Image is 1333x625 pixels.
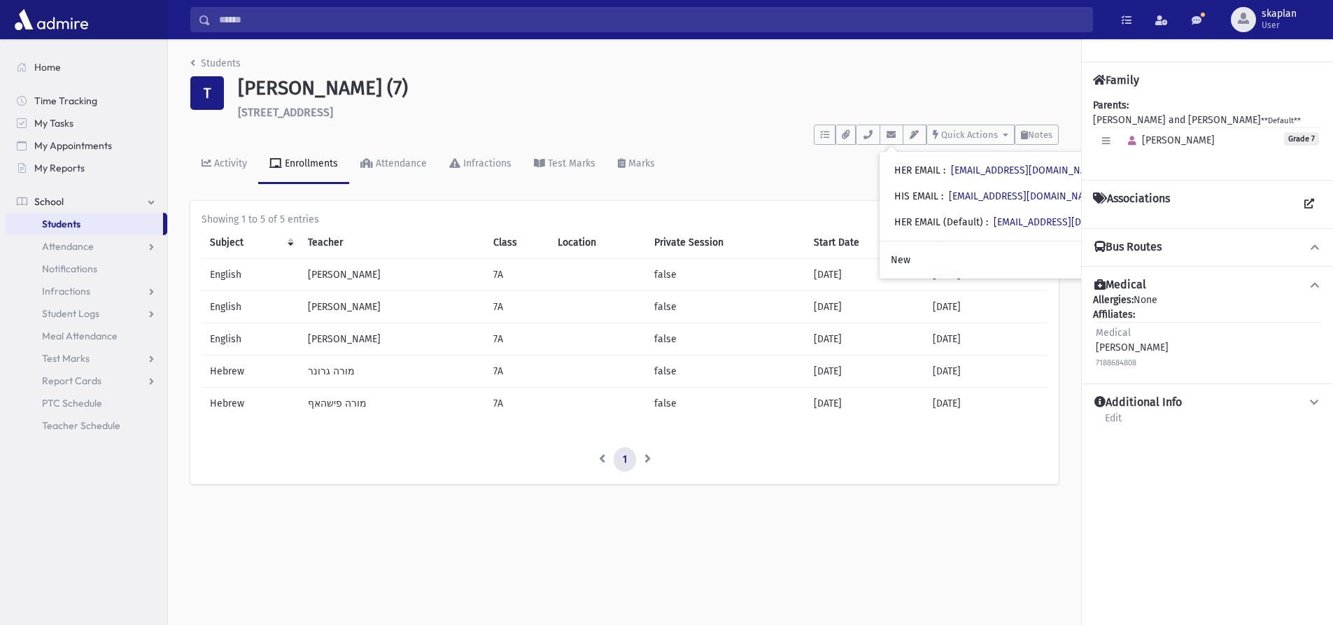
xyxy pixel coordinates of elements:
a: Marks [607,145,666,184]
a: Home [6,56,167,78]
span: School [34,195,64,208]
th: Class [485,227,549,259]
td: false [646,290,805,323]
span: User [1262,20,1297,31]
a: Edit [1104,410,1122,435]
span: skaplan [1262,8,1297,20]
td: [DATE] [805,355,925,387]
td: [DATE] [924,387,1048,419]
span: Notes [1028,129,1052,140]
td: 7A [485,258,549,290]
a: My Appointments [6,134,167,157]
span: [PERSON_NAME] [1122,134,1215,146]
span: PTC Schedule [42,397,102,409]
div: Enrollments [282,157,338,169]
td: 7A [485,323,549,355]
a: My Tasks [6,112,167,134]
a: Teacher Schedule [6,414,167,437]
a: Activity [190,145,258,184]
td: 7A [485,355,549,387]
td: Hebrew [202,355,299,387]
td: English [202,258,299,290]
span: : [943,164,945,176]
td: [DATE] [805,323,925,355]
a: PTC Schedule [6,392,167,414]
td: false [646,355,805,387]
span: Time Tracking [34,94,97,107]
span: Students [42,218,80,230]
a: Notifications [6,258,167,280]
a: [EMAIL_ADDRESS][DOMAIN_NAME] [951,164,1102,176]
span: Attendance [42,240,94,253]
td: [DATE] [805,387,925,419]
span: : [941,190,943,202]
div: Test Marks [545,157,595,169]
div: [PERSON_NAME] and [PERSON_NAME] [1093,98,1322,169]
a: Infractions [6,280,167,302]
span: : [986,216,988,228]
button: Medical [1093,278,1322,293]
small: 7188684808 [1096,358,1136,367]
th: Location [549,227,646,259]
span: Medical [1096,327,1131,339]
img: AdmirePro [11,6,92,34]
a: My Reports [6,157,167,179]
h1: [PERSON_NAME] (7) [238,76,1059,100]
a: Test Marks [523,145,607,184]
td: מורה פישהאף [299,387,485,419]
div: Attendance [373,157,427,169]
span: Test Marks [42,352,90,365]
td: English [202,290,299,323]
a: View all Associations [1297,192,1322,217]
a: 1 [614,447,636,472]
div: Activity [211,157,247,169]
td: Hebrew [202,387,299,419]
span: Meal Attendance [42,330,118,342]
div: Infractions [460,157,512,169]
th: Private Session [646,227,805,259]
a: [EMAIL_ADDRESS][DOMAIN_NAME] [949,190,1100,202]
h4: Medical [1094,278,1146,293]
span: Home [34,61,61,73]
a: Students [190,57,241,69]
td: English [202,323,299,355]
div: HIS EMAIL [894,189,1100,204]
td: [DATE] [805,290,925,323]
td: 7A [485,387,549,419]
td: [PERSON_NAME] [299,323,485,355]
span: My Appointments [34,139,112,152]
a: Attendance [6,235,167,258]
th: Subject [202,227,299,259]
span: Report Cards [42,374,101,387]
td: [DATE] [924,323,1048,355]
div: [PERSON_NAME] [1096,325,1169,370]
td: מורה גרונר [299,355,485,387]
span: Student Logs [42,307,99,320]
span: Notifications [42,262,97,275]
a: School [6,190,167,213]
a: New [880,247,1156,273]
div: HER EMAIL [894,163,1102,178]
div: T [190,76,224,110]
b: Parents: [1093,99,1129,111]
b: Affiliates: [1093,309,1135,321]
a: Infractions [438,145,523,184]
a: Students [6,213,163,235]
a: Student Logs [6,302,167,325]
button: Notes [1015,125,1059,145]
h4: Associations [1093,192,1170,217]
div: None [1093,293,1322,372]
span: Teacher Schedule [42,419,120,432]
td: [DATE] [924,290,1048,323]
div: HER EMAIL (Default) [894,215,1145,230]
td: [PERSON_NAME] [299,290,485,323]
b: Allergies: [1093,294,1134,306]
td: [PERSON_NAME] [299,258,485,290]
button: Quick Actions [926,125,1015,145]
td: false [646,258,805,290]
div: Marks [626,157,655,169]
span: My Reports [34,162,85,174]
a: Report Cards [6,370,167,392]
td: [DATE] [924,355,1048,387]
a: Attendance [349,145,438,184]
